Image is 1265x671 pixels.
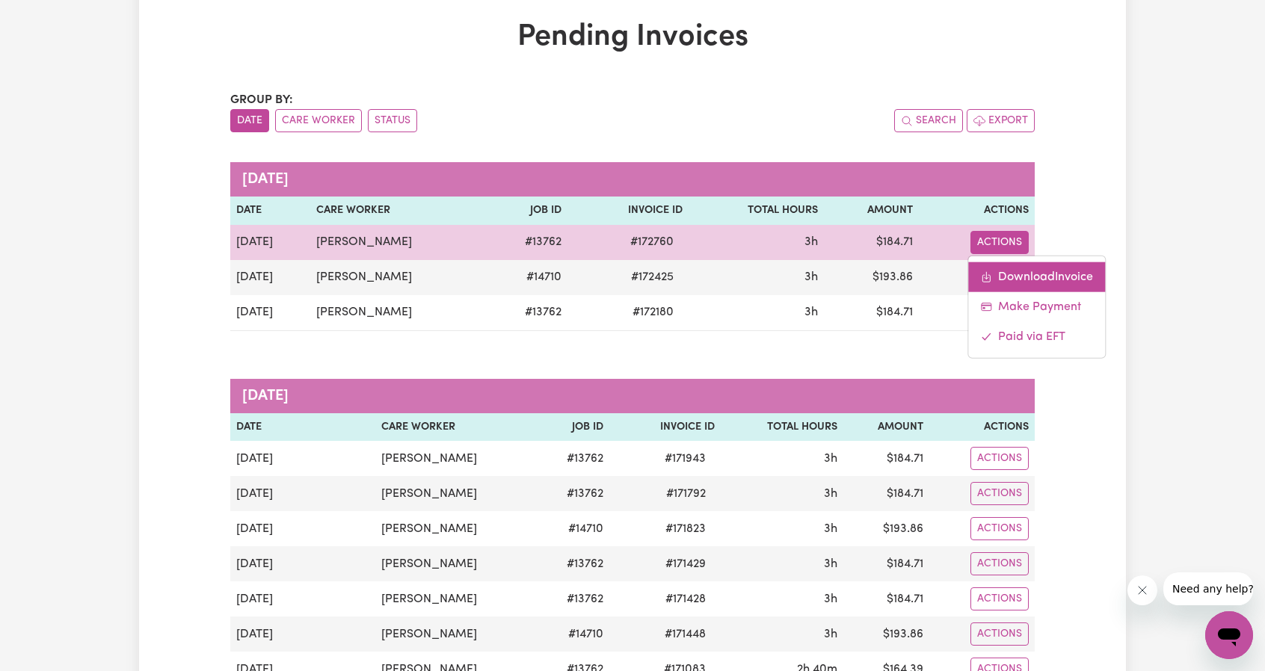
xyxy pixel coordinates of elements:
[230,413,375,442] th: Date
[230,225,310,260] td: [DATE]
[824,488,837,500] span: 3 hours
[536,441,609,476] td: # 13762
[375,616,536,652] td: [PERSON_NAME]
[919,197,1035,225] th: Actions
[1205,611,1253,659] iframe: Button to launch messaging window
[368,109,417,132] button: sort invoices by paid status
[824,453,837,465] span: 3 hours
[536,581,609,616] td: # 13762
[824,558,837,570] span: 3 hours
[230,295,310,331] td: [DATE]
[230,109,269,132] button: sort invoices by date
[536,616,609,652] td: # 14710
[9,10,90,22] span: Need any help?
[1163,572,1253,605] iframe: Message from company
[230,616,375,652] td: [DATE]
[375,546,536,581] td: [PERSON_NAME]
[230,511,375,546] td: [DATE]
[824,593,837,605] span: 3 hours
[824,295,919,331] td: $ 184.71
[567,197,688,225] th: Invoice ID
[656,450,715,468] span: # 171943
[622,268,683,286] span: # 172425
[894,109,963,132] button: Search
[804,271,818,283] span: 3 hours
[929,413,1035,442] th: Actions
[970,587,1029,610] button: Actions
[824,628,837,640] span: 3 hours
[721,413,843,442] th: Total Hours
[230,476,375,511] td: [DATE]
[487,295,567,331] td: # 13762
[656,590,715,608] span: # 171428
[968,291,1105,321] a: Make Payment
[843,476,929,511] td: $ 184.71
[230,19,1035,55] h1: Pending Invoices
[275,109,362,132] button: sort invoices by care worker
[824,523,837,535] span: 3 hours
[230,379,1035,413] caption: [DATE]
[375,441,536,476] td: [PERSON_NAME]
[609,413,721,442] th: Invoice ID
[230,162,1035,197] caption: [DATE]
[375,511,536,546] td: [PERSON_NAME]
[656,555,715,573] span: # 171429
[824,225,919,260] td: $ 184.71
[230,260,310,295] td: [DATE]
[310,295,487,331] td: [PERSON_NAME]
[824,260,919,295] td: $ 193.86
[968,262,1105,291] a: Download invoice #172760
[804,236,818,248] span: 3 hours
[230,197,310,225] th: Date
[843,616,929,652] td: $ 193.86
[536,476,609,511] td: # 13762
[689,197,824,225] th: Total Hours
[624,303,683,321] span: # 172180
[843,413,929,442] th: Amount
[968,321,1105,351] a: Mark invoice #172760 as paid via EFT
[657,485,715,503] span: # 171792
[656,625,715,643] span: # 171448
[967,109,1035,132] button: Export
[621,233,683,251] span: # 172760
[536,413,609,442] th: Job ID
[970,447,1029,470] button: Actions
[375,581,536,616] td: [PERSON_NAME]
[843,546,929,581] td: $ 184.71
[1127,575,1157,605] iframe: Close message
[843,581,929,616] td: $ 184.71
[970,482,1029,505] button: Actions
[230,94,293,106] span: Group by:
[843,511,929,546] td: $ 193.86
[310,260,487,295] td: [PERSON_NAME]
[230,441,375,476] td: [DATE]
[967,255,1106,358] div: Actions
[230,581,375,616] td: [DATE]
[487,225,567,260] td: # 13762
[230,546,375,581] td: [DATE]
[375,476,536,511] td: [PERSON_NAME]
[536,511,609,546] td: # 14710
[970,552,1029,575] button: Actions
[487,260,567,295] td: # 14710
[310,225,487,260] td: [PERSON_NAME]
[970,517,1029,540] button: Actions
[804,306,818,318] span: 3 hours
[656,520,715,538] span: # 171823
[536,546,609,581] td: # 13762
[487,197,567,225] th: Job ID
[970,622,1029,646] button: Actions
[970,231,1029,254] button: Actions
[310,197,487,225] th: Care Worker
[375,413,536,442] th: Care Worker
[843,441,929,476] td: $ 184.71
[824,197,919,225] th: Amount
